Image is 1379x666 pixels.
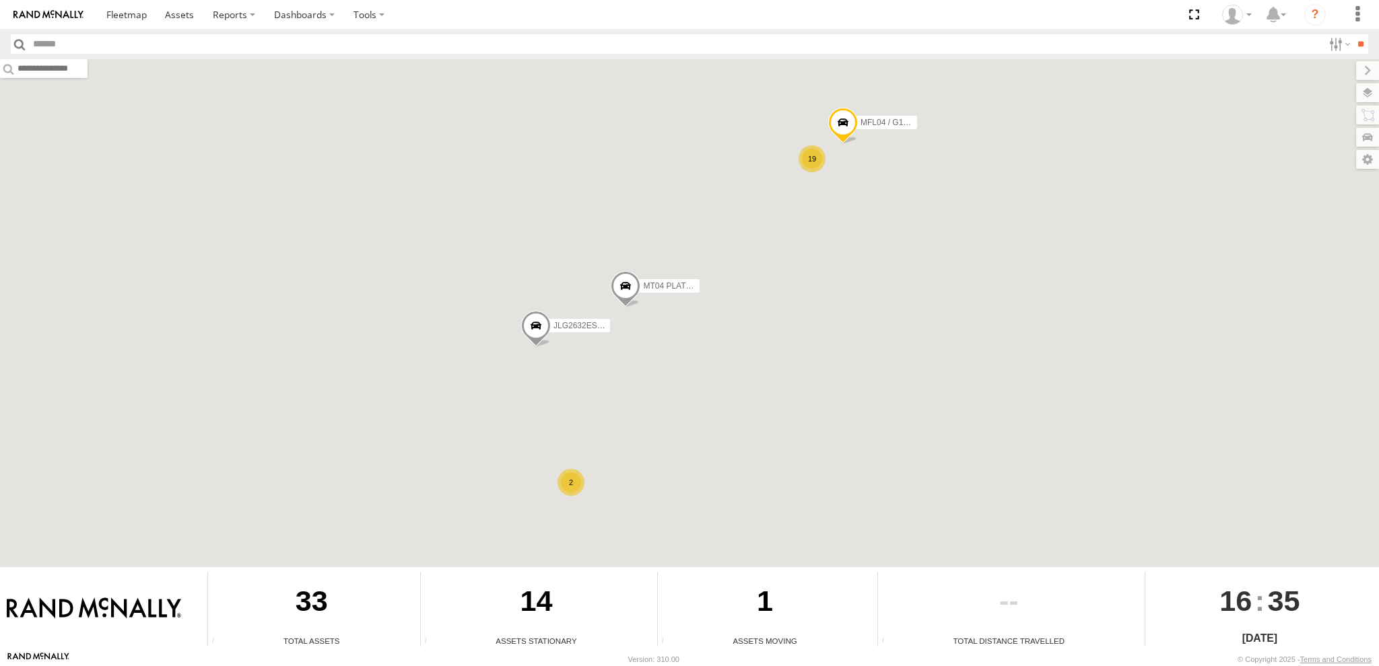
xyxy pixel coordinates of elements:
[878,636,898,646] div: Total distance travelled by all assets within specified date range and applied filters
[553,321,626,330] span: JLG2632ES / 30388
[1267,572,1300,630] span: 35
[1324,34,1353,54] label: Search Filter Options
[1238,655,1372,663] div: © Copyright 2025 -
[658,636,678,646] div: Total number of assets current in transit.
[1300,655,1372,663] a: Terms and Conditions
[558,469,584,496] div: 2
[421,635,652,646] div: Assets Stationary
[1145,630,1374,646] div: [DATE]
[628,655,679,663] div: Version: 310.00
[1145,572,1374,630] div: :
[799,145,826,172] div: 19
[7,597,181,620] img: Rand McNally
[1304,4,1326,26] i: ?
[658,635,873,646] div: Assets Moving
[1217,5,1256,25] div: TOM WINIKUS
[421,636,441,646] div: Total number of assets current stationary.
[1219,572,1252,630] span: 16
[13,10,83,20] img: rand-logo.svg
[643,281,730,291] span: MT04 PLATE # GJAA26
[658,572,873,635] div: 1
[1356,150,1379,169] label: Map Settings
[861,117,930,126] span: MFL04 / G1062828
[7,653,69,666] a: Visit our Website
[208,636,228,646] div: Total number of Enabled Assets
[208,635,415,646] div: Total Assets
[421,572,652,635] div: 14
[878,635,1140,646] div: Total Distance Travelled
[208,572,415,635] div: 33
